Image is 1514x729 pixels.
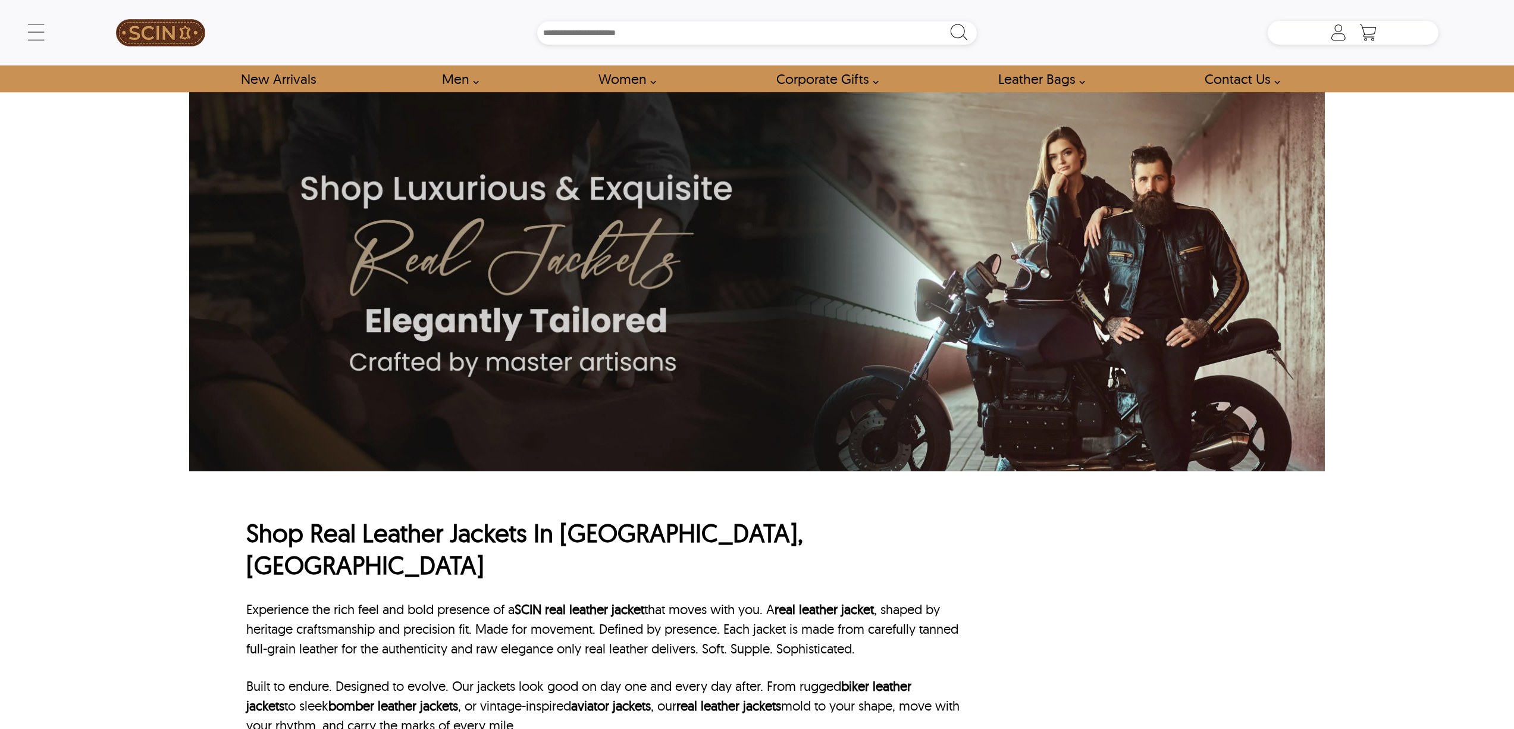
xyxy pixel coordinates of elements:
a: real leather jacket [545,601,644,618]
a: Shop Leather Bags [985,65,1092,92]
a: Shop Women Leather Jackets [585,65,663,92]
a: Shop New Arrivals [227,65,329,92]
a: SCIN [76,6,246,60]
a: contact-us [1191,65,1287,92]
a: Shop Leather Corporate Gifts [763,65,885,92]
a: SCIN [515,601,541,618]
a: real leather jacket [775,601,874,618]
a: shop men's leather jackets [428,65,485,92]
img: SCIN [116,6,205,60]
a: real leather jackets [676,697,781,714]
a: Shopping Cart [1356,24,1380,42]
a: bomber leather jackets [328,697,458,714]
a: aviator jackets [571,697,651,714]
img: scin-home-of-100-percent-real-leather-jackets-in-city-state-desktopsss.jpg [189,92,1325,471]
h1: Shop Real Leather Jackets In [GEOGRAPHIC_DATA], [GEOGRAPHIC_DATA] [246,517,962,582]
p: Experience the rich feel and bold presence of a that moves with you. A , shaped by heritage craft... [246,600,962,659]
